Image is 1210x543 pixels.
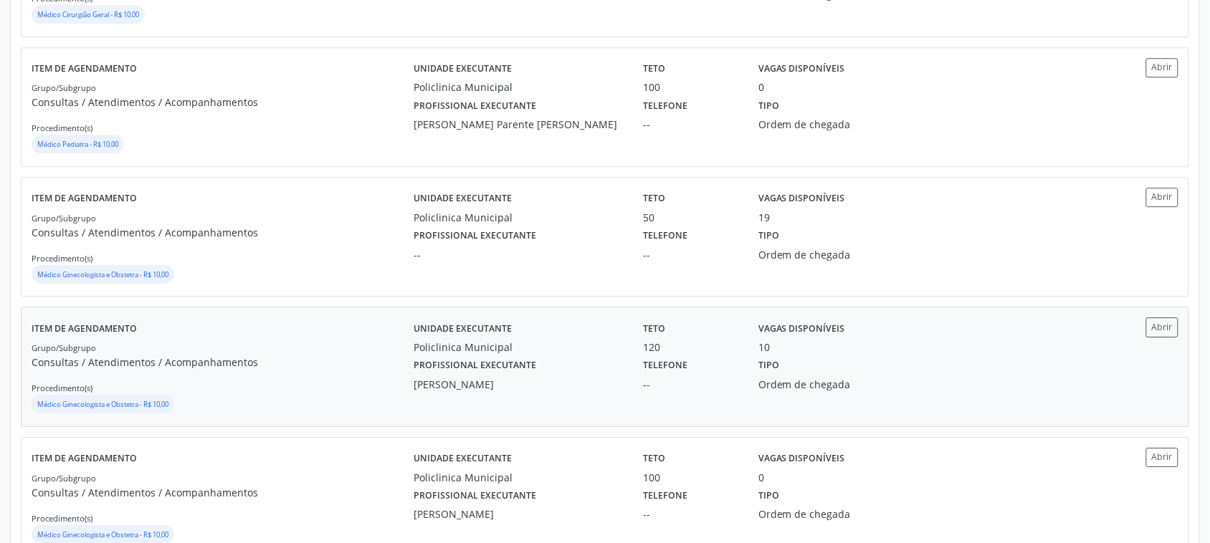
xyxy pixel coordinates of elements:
label: Teto [644,448,666,470]
label: Profissional executante [414,225,536,247]
p: Consultas / Atendimentos / Acompanhamentos [32,225,414,240]
button: Abrir [1146,188,1178,207]
button: Abrir [1146,448,1178,467]
div: -- [414,247,623,262]
label: Unidade executante [414,188,512,210]
div: Ordem de chegada [758,506,910,522]
div: Ordem de chegada [758,117,910,132]
div: -- [644,247,738,262]
button: Abrir [1146,58,1178,77]
label: Vagas disponíveis [758,188,845,210]
label: Unidade executante [414,58,512,80]
div: Ordem de chegada [758,247,910,262]
label: Telefone [644,355,688,377]
div: [PERSON_NAME] Parente [PERSON_NAME] [414,117,623,132]
label: Vagas disponíveis [758,448,845,470]
small: Procedimento(s) [32,253,92,264]
small: Grupo/Subgrupo [32,473,96,484]
button: Abrir [1146,317,1178,337]
small: Médico Ginecologista e Obstetra - R$ 10,00 [37,400,168,409]
label: Item de agendamento [32,448,137,470]
label: Item de agendamento [32,188,137,210]
div: [PERSON_NAME] [414,506,623,522]
small: Grupo/Subgrupo [32,342,96,353]
div: Ordem de chegada [758,377,910,392]
label: Tipo [758,485,779,507]
label: Item de agendamento [32,317,137,340]
small: Médico Ginecologista e Obstetra - R$ 10,00 [37,530,168,539]
label: Vagas disponíveis [758,58,845,80]
label: Profissional executante [414,355,536,377]
div: Policlinica Municipal [414,470,623,485]
small: Procedimento(s) [32,122,92,133]
div: 0 [758,470,764,485]
small: Médico Pediatra - R$ 10,00 [37,140,118,149]
div: 100 [644,80,738,95]
div: 10 [758,340,770,355]
label: Item de agendamento [32,58,137,80]
div: 19 [758,210,770,225]
label: Unidade executante [414,448,512,470]
small: Médico Ginecologista e Obstetra - R$ 10,00 [37,270,168,279]
label: Telefone [644,485,688,507]
p: Consultas / Atendimentos / Acompanhamentos [32,355,414,370]
div: Policlinica Municipal [414,340,623,355]
label: Tipo [758,355,779,377]
label: Vagas disponíveis [758,317,845,340]
small: Grupo/Subgrupo [32,213,96,224]
small: Procedimento(s) [32,513,92,524]
label: Teto [644,317,666,340]
label: Teto [644,188,666,210]
small: Procedimento(s) [32,383,92,393]
label: Unidade executante [414,317,512,340]
div: [PERSON_NAME] [414,377,623,392]
label: Tipo [758,95,779,117]
p: Consultas / Atendimentos / Acompanhamentos [32,485,414,500]
label: Tipo [758,225,779,247]
small: Grupo/Subgrupo [32,82,96,93]
label: Profissional executante [414,95,536,117]
label: Telefone [644,95,688,117]
div: -- [644,506,738,522]
div: 120 [644,340,738,355]
div: 0 [758,80,764,95]
label: Teto [644,58,666,80]
label: Telefone [644,225,688,247]
p: Consultas / Atendimentos / Acompanhamentos [32,95,414,110]
div: -- [644,117,738,132]
div: 50 [644,210,738,225]
div: Policlinica Municipal [414,80,623,95]
div: 100 [644,470,738,485]
div: -- [644,377,738,392]
label: Profissional executante [414,485,536,507]
div: Policlinica Municipal [414,210,623,225]
small: Médico Cirurgião Geral - R$ 10,00 [37,10,139,19]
